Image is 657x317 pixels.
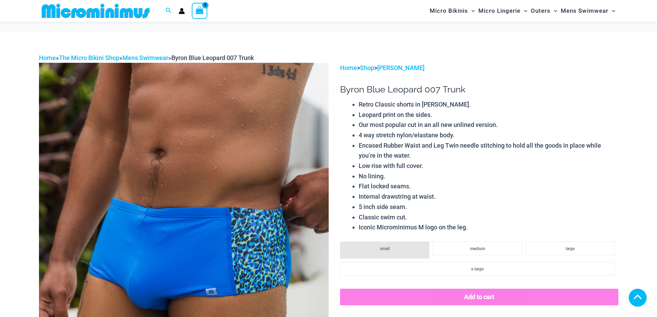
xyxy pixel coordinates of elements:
li: Flat locked seams. [359,181,618,191]
li: Our most popular cut in an all new unlined version. [359,120,618,130]
a: OutersMenu ToggleMenu Toggle [529,2,559,20]
span: large [566,246,575,251]
a: [PERSON_NAME] [377,64,425,71]
span: Micro Bikinis [430,2,468,20]
a: Micro BikinisMenu ToggleMenu Toggle [428,2,477,20]
span: x-large [471,267,484,271]
a: View Shopping Cart, empty [192,3,208,19]
button: Add to cart [340,289,618,305]
a: Home [39,54,56,61]
p: > > [340,63,618,73]
span: Outers [531,2,550,20]
span: Byron Blue Leopard 007 Trunk [171,54,254,61]
a: The Micro Bikini Shop [59,54,119,61]
li: large [526,241,615,255]
li: Low rise with full cover. [359,161,618,171]
a: Home [340,64,357,71]
li: Leopard print on the sides. [359,110,618,120]
a: Mens SwimwearMenu ToggleMenu Toggle [559,2,617,20]
li: Retro Classic shorts in [PERSON_NAME]. [359,99,618,110]
a: Search icon link [166,7,172,15]
li: medium [433,241,522,255]
span: Menu Toggle [520,2,527,20]
span: Menu Toggle [608,2,615,20]
nav: Site Navigation [427,1,618,21]
span: medium [470,246,485,251]
span: Mens Swimwear [561,2,608,20]
span: Menu Toggle [550,2,557,20]
a: Account icon link [179,8,185,14]
span: small [380,246,390,251]
li: x-large [340,262,615,276]
span: Micro Lingerie [478,2,520,20]
li: Internal drawstring at waist. [359,191,618,202]
li: No lining. [359,171,618,181]
li: Classic swim cut. [359,212,618,222]
li: 4 way stretch nylon/elastane body. [359,130,618,140]
li: Encased Rubber Waist and Leg Twin needle stitching to hold all the goods in place while you’re in... [359,140,618,161]
span: » » » [39,54,254,61]
a: Mens Swimwear [122,54,168,61]
li: small [340,241,429,259]
span: Menu Toggle [468,2,475,20]
a: Shop [360,64,374,71]
img: MM SHOP LOGO FLAT [39,3,152,19]
a: Micro LingerieMenu ToggleMenu Toggle [477,2,529,20]
li: 5 inch side seam. [359,202,618,212]
li: Iconic Microminimus M logo on the leg. [359,222,618,232]
h1: Byron Blue Leopard 007 Trunk [340,84,618,95]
